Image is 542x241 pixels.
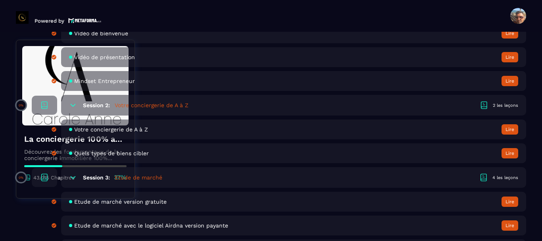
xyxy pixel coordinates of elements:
[74,222,228,229] span: Etude de marché avec le logiciel Airdna version payante
[502,124,518,135] button: Lire
[492,175,518,181] div: 4 les leçons
[74,78,135,84] span: Mindset Entrepreneur
[74,126,148,133] span: Votre conciergerie de A à Z
[16,11,29,24] img: logo-branding
[115,101,188,109] h5: Votre conciergerie de A à Z
[74,199,167,205] span: Etude de marché version gratuite
[68,17,102,24] img: logo
[115,174,162,181] h5: Etude de marché
[19,176,23,179] p: 0%
[502,76,518,86] button: Lire
[24,148,127,161] p: Découvrez les fondamentaux de la conciergerie immobilière 100% automatisée. Cette formation est c...
[502,28,518,39] button: Lire
[74,30,128,37] span: Vidéo de bienvenue
[502,52,518,62] button: Lire
[74,54,135,60] span: Vidéo de présentation
[24,133,127,145] h4: La conciergerie 100% automatisée
[22,46,129,125] img: banner
[19,104,23,107] p: 0%
[502,148,518,158] button: Lire
[74,150,149,156] span: Quels types de biens cibler
[83,102,110,108] h6: Session 2:
[502,197,518,207] button: Lire
[35,18,64,24] p: Powered by
[502,220,518,231] button: Lire
[83,174,110,181] h6: Session 3:
[493,102,518,108] div: 2 les leçons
